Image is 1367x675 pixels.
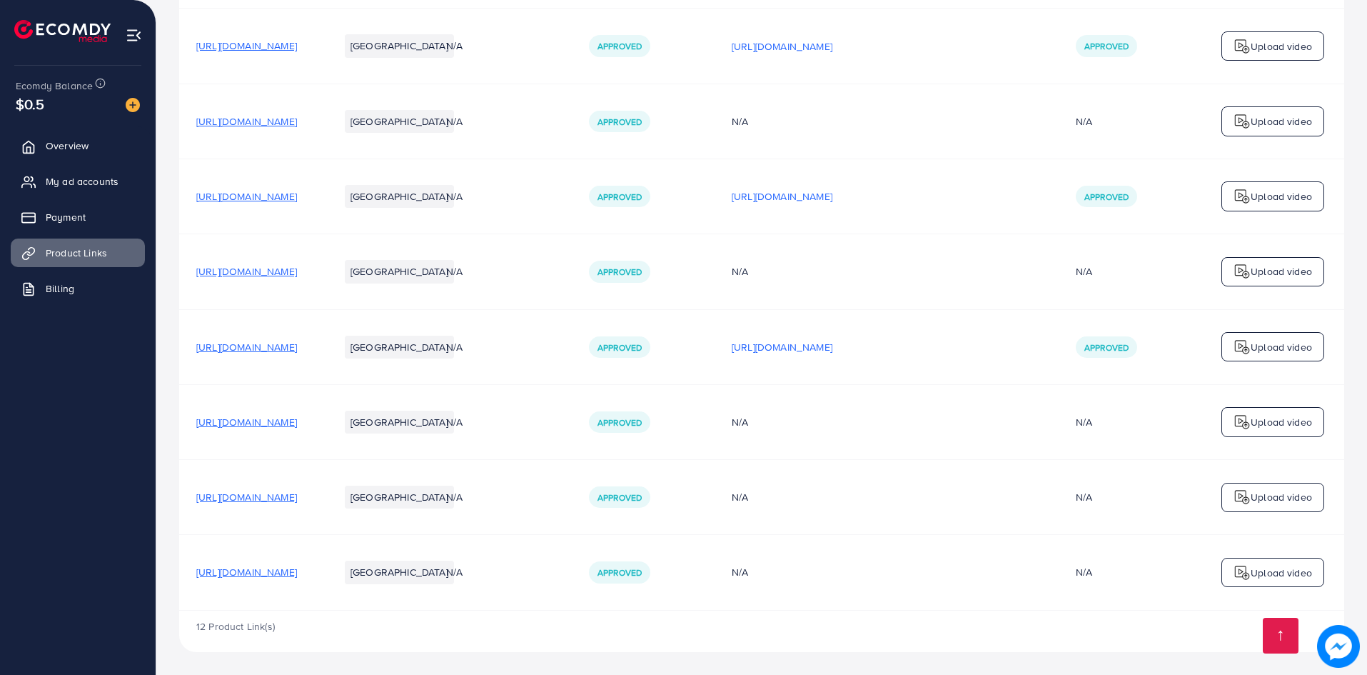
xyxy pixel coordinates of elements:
img: logo [1234,339,1251,356]
span: Ecomdy Balance [16,79,93,93]
a: My ad accounts [11,167,145,196]
div: N/A [1076,565,1092,579]
div: N/A [1076,415,1092,429]
span: N/A [446,490,463,504]
img: menu [126,27,142,44]
p: [URL][DOMAIN_NAME] [732,188,832,205]
span: [URL][DOMAIN_NAME] [196,415,297,429]
span: Approved [597,416,642,429]
div: N/A [732,264,1041,279]
span: Approved [1084,40,1129,52]
li: [GEOGRAPHIC_DATA] [345,486,454,509]
span: Approved [1084,341,1129,354]
p: Upload video [1251,188,1312,205]
div: N/A [732,415,1041,429]
li: [GEOGRAPHIC_DATA] [345,34,454,57]
span: 12 Product Link(s) [196,619,275,634]
img: image [126,98,140,112]
img: logo [1234,113,1251,130]
p: Upload video [1251,564,1312,581]
li: [GEOGRAPHIC_DATA] [345,110,454,133]
span: N/A [446,565,463,579]
p: [URL][DOMAIN_NAME] [732,38,832,55]
span: Approved [597,341,642,354]
span: Approved [597,191,642,203]
span: N/A [446,340,463,354]
a: Billing [11,274,145,303]
li: [GEOGRAPHIC_DATA] [345,411,454,434]
span: [URL][DOMAIN_NAME] [196,340,297,354]
span: Overview [46,139,89,153]
span: Approved [597,566,642,579]
span: N/A [446,189,463,204]
span: N/A [446,264,463,279]
span: [URL][DOMAIN_NAME] [196,490,297,504]
span: N/A [446,114,463,129]
div: N/A [732,565,1041,579]
p: [URL][DOMAIN_NAME] [732,339,832,356]
p: Upload video [1251,339,1312,356]
div: N/A [732,114,1041,129]
span: N/A [446,39,463,53]
img: logo [1234,38,1251,55]
a: Overview [11,131,145,160]
li: [GEOGRAPHIC_DATA] [345,260,454,283]
span: Approved [1084,191,1129,203]
span: [URL][DOMAIN_NAME] [196,264,297,279]
span: My ad accounts [46,174,118,189]
span: Product Links [46,246,107,260]
p: Upload video [1251,38,1312,55]
span: [URL][DOMAIN_NAME] [196,39,297,53]
a: Product Links [11,239,145,267]
img: logo [1234,263,1251,280]
img: image [1317,625,1359,667]
a: Payment [11,203,145,231]
span: Approved [597,116,642,128]
span: [URL][DOMAIN_NAME] [196,114,297,129]
img: logo [14,20,111,42]
span: Billing [46,281,74,296]
span: Approved [597,40,642,52]
img: logo [1234,188,1251,205]
img: logo [1234,564,1251,581]
div: N/A [1076,490,1092,504]
li: [GEOGRAPHIC_DATA] [345,185,454,208]
p: Upload video [1251,414,1312,431]
span: $0.5 [16,94,45,114]
div: N/A [732,490,1041,504]
span: Approved [597,266,642,278]
div: N/A [1076,114,1092,129]
div: N/A [1076,264,1092,279]
span: N/A [446,415,463,429]
span: [URL][DOMAIN_NAME] [196,565,297,579]
span: Payment [46,210,86,224]
img: logo [1234,489,1251,506]
img: logo [1234,414,1251,431]
span: [URL][DOMAIN_NAME] [196,189,297,204]
span: Approved [597,491,642,504]
p: Upload video [1251,113,1312,130]
li: [GEOGRAPHIC_DATA] [345,336,454,359]
p: Upload video [1251,489,1312,506]
p: Upload video [1251,263,1312,280]
li: [GEOGRAPHIC_DATA] [345,561,454,584]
